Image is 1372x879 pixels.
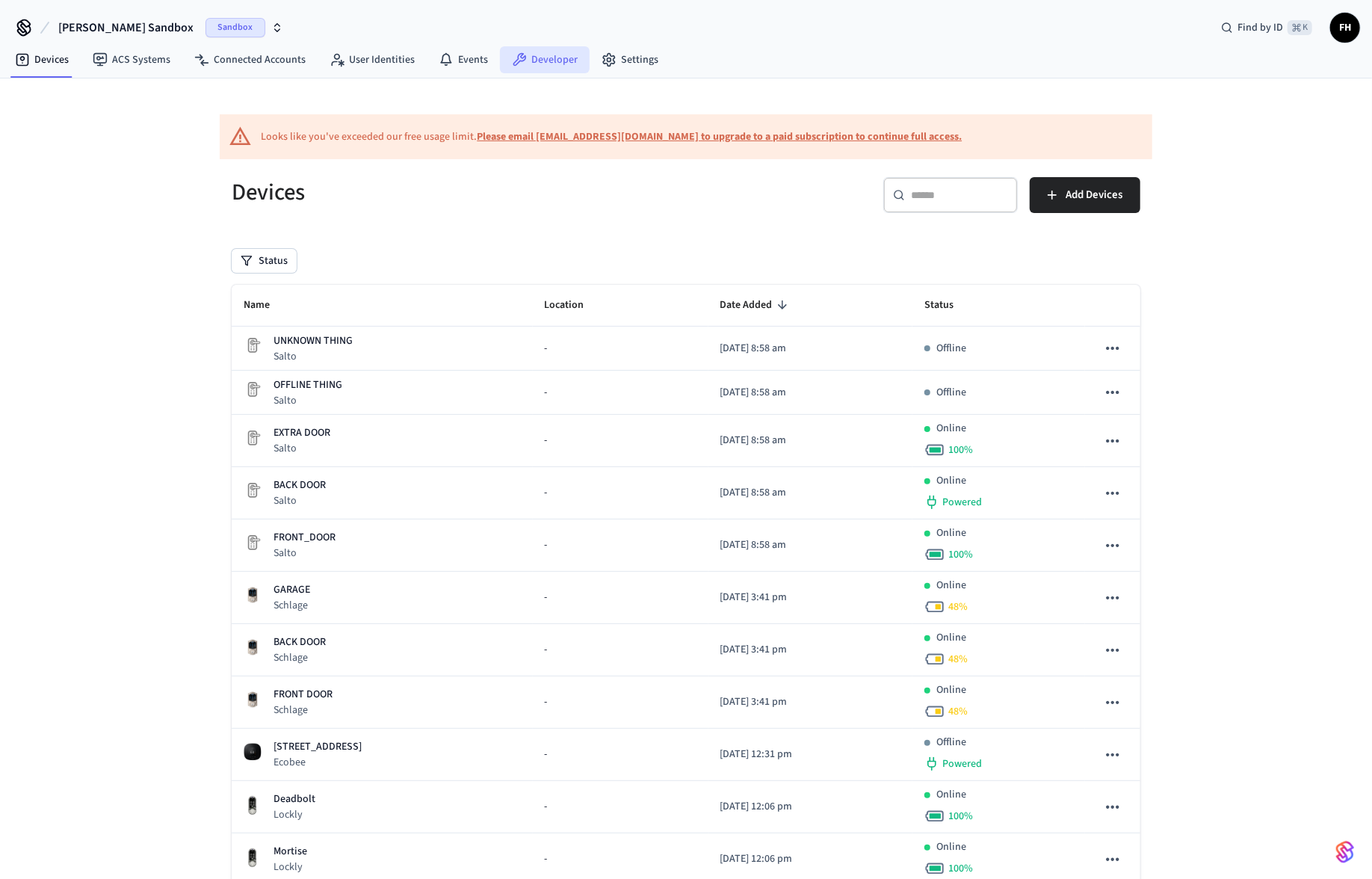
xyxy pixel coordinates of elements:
[936,735,966,750] p: Offline
[948,599,968,614] span: 48 %
[274,807,315,822] p: Lockly
[58,19,194,37] span: [PERSON_NAME] Sandbox
[936,525,966,541] p: Online
[1330,13,1360,43] button: FH
[1030,177,1140,213] button: Add Devices
[936,682,966,698] p: Online
[244,795,262,817] img: Lockly Vision Lock, Front
[274,598,310,613] p: Schlage
[1237,20,1283,35] span: Find by ID
[244,743,262,761] img: ecobee_lite_3
[948,547,973,562] span: 100 %
[244,336,262,354] img: Placeholder Lock Image
[274,546,336,561] p: Salto
[261,129,962,145] div: Looks like you've exceeded our free usage limit.
[936,787,966,803] p: Online
[244,638,262,656] img: Schlage Sense Smart Deadbolt with Camelot Trim, Front
[274,493,326,508] p: Salto
[936,630,966,646] p: Online
[274,377,342,393] p: OFFLINE THING
[936,385,966,401] p: Offline
[948,704,968,719] span: 48 %
[244,691,262,709] img: Schlage Sense Smart Deadbolt with Camelot Trim, Front
[274,650,326,665] p: Schlage
[720,433,900,448] p: [DATE] 8:58 am
[948,861,973,876] span: 100 %
[948,809,973,824] span: 100 %
[720,590,900,605] p: [DATE] 3:41 pm
[545,694,548,710] span: -
[720,537,900,553] p: [DATE] 8:58 am
[244,429,262,447] img: Placeholder Lock Image
[244,380,262,398] img: Placeholder Lock Image
[942,756,982,771] span: Powered
[545,590,548,605] span: -
[274,582,310,598] p: GARAGE
[720,799,900,815] p: [DATE] 12:06 pm
[545,433,548,448] span: -
[545,385,548,401] span: -
[720,747,900,762] p: [DATE] 12:31 pm
[274,703,333,718] p: Schlage
[274,441,330,456] p: Salto
[182,46,318,73] a: Connected Accounts
[274,635,326,650] p: BACK DOOR
[590,46,670,73] a: Settings
[81,46,182,73] a: ACS Systems
[206,18,265,37] span: Sandbox
[942,495,982,510] span: Powered
[274,860,307,875] p: Lockly
[545,294,604,317] span: Location
[274,425,330,441] p: EXTRA DOOR
[274,792,315,807] p: Deadbolt
[545,747,548,762] span: -
[427,46,500,73] a: Events
[720,294,792,317] span: Date Added
[274,687,333,703] p: FRONT DOOR
[924,294,973,317] span: Status
[1066,185,1122,205] span: Add Devices
[244,534,262,552] img: Placeholder Lock Image
[936,578,966,593] p: Online
[936,473,966,489] p: Online
[244,481,262,499] img: Placeholder Lock Image
[720,694,900,710] p: [DATE] 3:41 pm
[274,393,342,408] p: Salto
[232,249,297,273] button: Status
[1332,14,1359,41] span: FH
[1209,14,1324,41] div: Find by ID⌘ K
[274,739,362,755] p: [STREET_ADDRESS]
[477,129,962,144] a: Please email [EMAIL_ADDRESS][DOMAIN_NAME] to upgrade to a paid subscription to continue full access.
[545,485,548,501] span: -
[244,294,289,317] span: Name
[948,442,973,457] span: 100 %
[274,844,307,860] p: Mortise
[545,341,548,357] span: -
[1288,20,1312,35] span: ⌘ K
[274,478,326,493] p: BACK DOOR
[720,341,900,357] p: [DATE] 8:58 am
[274,333,353,349] p: UNKNOWN THING
[720,642,900,658] p: [DATE] 3:41 pm
[318,46,427,73] a: User Identities
[720,485,900,501] p: [DATE] 8:58 am
[720,851,900,867] p: [DATE] 12:06 pm
[936,421,966,437] p: Online
[948,652,968,667] span: 48 %
[3,46,81,73] a: Devices
[500,46,590,73] a: Developer
[274,530,336,546] p: FRONT_DOOR
[545,642,548,658] span: -
[720,385,900,401] p: [DATE] 8:58 am
[244,848,262,869] img: Lockly Vision Lock, Front
[274,349,353,364] p: Salto
[545,851,548,867] span: -
[1336,840,1354,864] img: SeamLogoGradient.69752ec5.svg
[244,586,262,604] img: Schlage Sense Smart Deadbolt with Camelot Trim, Front
[274,755,362,770] p: Ecobee
[232,177,677,208] h5: Devices
[545,537,548,553] span: -
[545,799,548,815] span: -
[936,839,966,855] p: Online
